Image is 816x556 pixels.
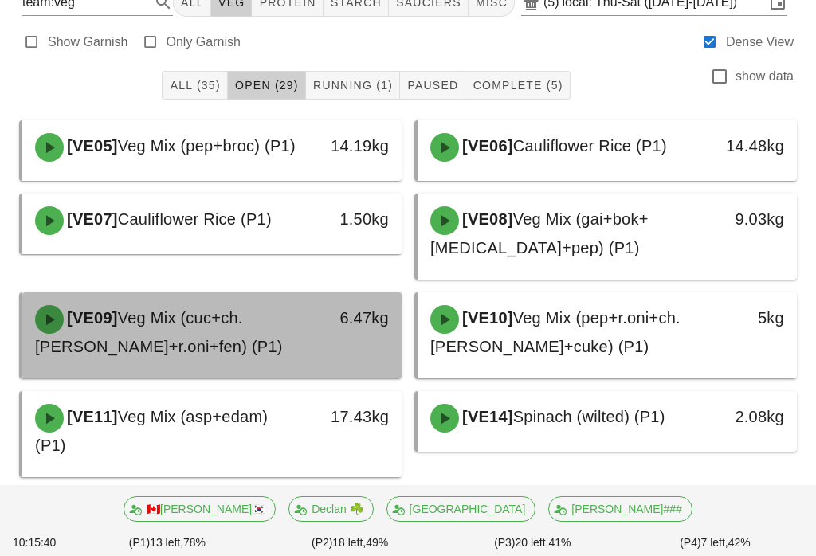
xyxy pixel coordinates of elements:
label: Only Garnish [167,34,241,50]
div: 14.19kg [315,133,389,159]
span: Veg Mix (asp+edam) (P1) [35,408,268,454]
span: Open (29) [234,79,299,92]
button: All (35) [162,71,227,100]
button: Open (29) [228,71,306,100]
div: 17.43kg [315,404,389,429]
span: [VE06] [459,137,513,155]
span: 7 left, [701,536,728,549]
span: Veg Mix (pep+broc) (P1) [118,137,296,155]
span: Cauliflower Rice (P1) [118,210,272,228]
label: Show Garnish [48,34,128,50]
span: [VE09] [64,309,118,327]
span: [VE07] [64,210,118,228]
div: (P4) 42% [624,531,806,554]
span: Veg Mix (cuc+ch.[PERSON_NAME]+r.oni+fen) (P1) [35,309,283,355]
span: [VE05] [64,137,118,155]
div: 2.08kg [710,404,784,429]
div: 14.48kg [710,133,784,159]
div: 10:15:40 [10,531,76,554]
span: 13 left, [150,536,183,549]
div: (P3) 41% [441,531,624,554]
div: 6.47kg [315,305,389,331]
div: (P2) 49% [259,531,441,554]
div: 5kg [710,305,784,331]
span: 18 left, [332,536,366,549]
span: [VE08] [459,210,513,228]
span: [GEOGRAPHIC_DATA] [397,497,526,521]
span: [PERSON_NAME]### [559,497,682,521]
span: 20 left, [516,536,549,549]
span: Cauliflower Rice (P1) [513,137,667,155]
span: Paused [406,79,458,92]
label: show data [736,69,794,84]
span: Spinach (wilted) (P1) [513,408,665,425]
span: Complete (5) [472,79,563,92]
span: Veg Mix (pep+r.oni+ch.[PERSON_NAME]+cuke) (P1) [430,309,681,355]
div: (P1) 78% [76,531,258,554]
button: Paused [400,71,465,100]
div: 9.03kg [710,206,784,232]
span: All (35) [169,79,220,92]
button: Running (1) [306,71,400,100]
span: Running (1) [312,79,393,92]
span: 🇨🇦[PERSON_NAME]🇰🇷 [134,497,265,521]
span: [VE10] [459,309,513,327]
div: 1.50kg [315,206,389,232]
label: Dense View [726,34,794,50]
span: Veg Mix (gai+bok+[MEDICAL_DATA]+pep) (P1) [430,210,649,256]
span: [VE14] [459,408,513,425]
span: Declan ☘️ [299,497,363,521]
button: Complete (5) [465,71,570,100]
span: [VE11] [64,408,118,425]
